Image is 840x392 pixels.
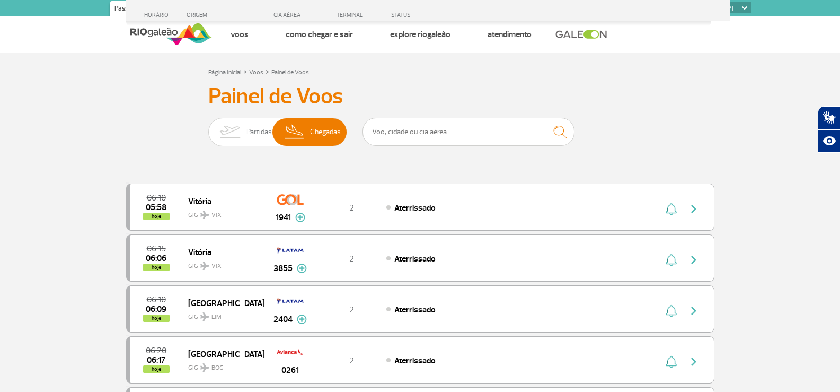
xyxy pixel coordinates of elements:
img: sino-painel-voo.svg [666,355,677,368]
a: > [266,65,269,77]
img: seta-direita-painel-voo.svg [687,254,700,266]
span: Aterrissado [394,254,436,264]
span: 2025-10-01 05:58:00 [146,204,166,211]
span: 1941 [276,211,291,224]
span: Partidas [246,118,272,146]
span: Chegadas [310,118,341,146]
div: HORÁRIO [129,12,187,19]
a: Atendimento [488,29,532,40]
h3: Painel de Voos [208,83,632,110]
span: BOG [211,363,224,373]
span: GIG [188,205,256,220]
a: Página Inicial [208,68,241,76]
img: sino-painel-voo.svg [666,203,677,215]
span: Vitória [188,245,256,259]
span: 2025-10-01 06:09:10 [146,306,166,313]
div: CIA AÉREA [264,12,317,19]
span: [GEOGRAPHIC_DATA] [188,296,256,310]
img: destiny_airplane.svg [200,363,209,372]
img: mais-info-painel-voo.svg [295,213,305,222]
span: 2025-10-01 06:10:00 [147,194,166,202]
span: 2 [349,203,354,213]
span: GIG [188,307,256,322]
input: Voo, cidade ou cia aérea [362,118,574,146]
span: Aterrissado [394,304,436,315]
span: Aterrissado [394,355,436,366]
span: 2025-10-01 06:06:53 [146,255,166,262]
span: 2404 [273,313,293,326]
a: > [243,65,247,77]
div: STATUS [386,12,472,19]
span: VIX [211,211,222,220]
img: sino-painel-voo.svg [666,304,677,317]
span: LIM [211,312,222,322]
span: 2025-10-01 06:10:00 [147,296,166,303]
span: 2025-10-01 06:20:00 [146,347,166,354]
span: 2025-10-01 06:15:00 [147,245,166,252]
img: mais-info-painel-voo.svg [297,315,307,324]
button: Abrir tradutor de língua de sinais. [818,106,840,129]
a: Explore RIOgaleão [390,29,450,40]
img: seta-direita-painel-voo.svg [687,355,700,368]
span: 2025-10-01 06:17:04 [147,356,165,364]
img: slider-embarque [213,118,246,146]
img: seta-direita-painel-voo.svg [687,304,700,317]
img: destiny_airplane.svg [200,211,209,219]
span: 3855 [273,262,293,275]
div: Plugin de acessibilidade da Hand Talk. [818,106,840,153]
div: TERMINAL [317,12,386,19]
span: hoje [143,365,170,373]
a: Voos [249,68,263,76]
img: sino-painel-voo.svg [666,254,677,266]
span: 2 [349,304,354,315]
span: Vitória [188,194,256,208]
a: Voos [231,29,249,40]
button: Abrir recursos assistivos. [818,129,840,153]
span: hoje [143,213,170,220]
span: Aterrissado [394,203,436,213]
span: 2 [349,254,354,264]
span: 0261 [281,364,299,377]
a: Painel de Voos [271,68,309,76]
span: hoje [143,264,170,271]
img: destiny_airplane.svg [200,312,209,321]
span: VIX [211,262,222,271]
img: slider-desembarque [279,118,311,146]
a: Passageiros [110,1,154,18]
span: GIG [188,358,256,373]
span: GIG [188,256,256,271]
span: [GEOGRAPHIC_DATA] [188,347,256,361]
img: destiny_airplane.svg [200,262,209,270]
span: hoje [143,315,170,322]
img: mais-info-painel-voo.svg [297,264,307,273]
a: Como chegar e sair [286,29,353,40]
span: 2 [349,355,354,366]
img: seta-direita-painel-voo.svg [687,203,700,215]
div: ORIGEM [187,12,264,19]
